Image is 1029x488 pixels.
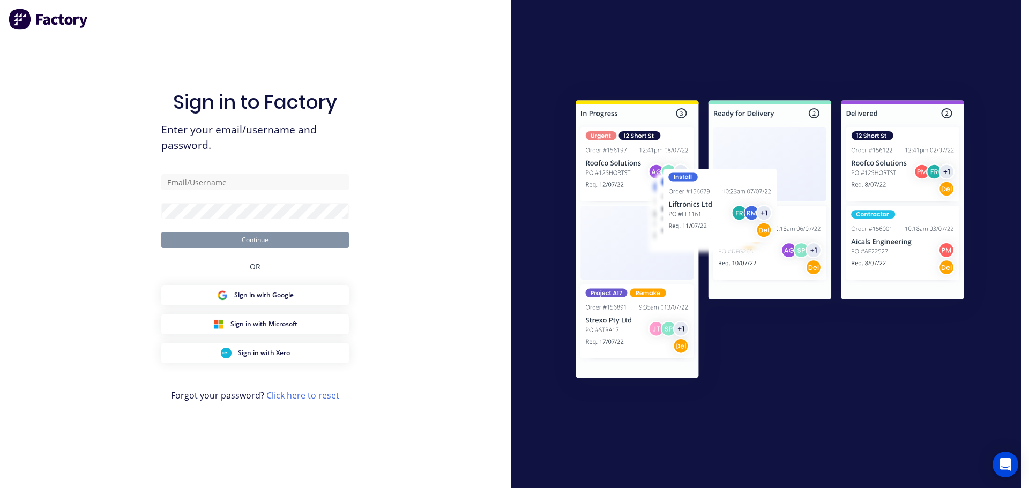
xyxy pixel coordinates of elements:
button: Continue [161,232,349,248]
span: Enter your email/username and password. [161,122,349,153]
span: Sign in with Microsoft [230,319,297,329]
input: Email/Username [161,174,349,190]
a: Click here to reset [266,389,339,401]
img: Factory [9,9,89,30]
img: Google Sign in [217,290,228,301]
div: OR [250,248,260,285]
img: Microsoft Sign in [213,319,224,329]
span: Sign in with Google [234,290,294,300]
button: Google Sign inSign in with Google [161,285,349,305]
div: Open Intercom Messenger [993,452,1018,477]
span: Forgot your password? [171,389,339,402]
button: Xero Sign inSign in with Xero [161,343,349,363]
button: Microsoft Sign inSign in with Microsoft [161,314,349,334]
img: Sign in [552,79,988,403]
img: Xero Sign in [221,348,232,358]
h1: Sign in to Factory [173,91,337,114]
span: Sign in with Xero [238,348,290,358]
